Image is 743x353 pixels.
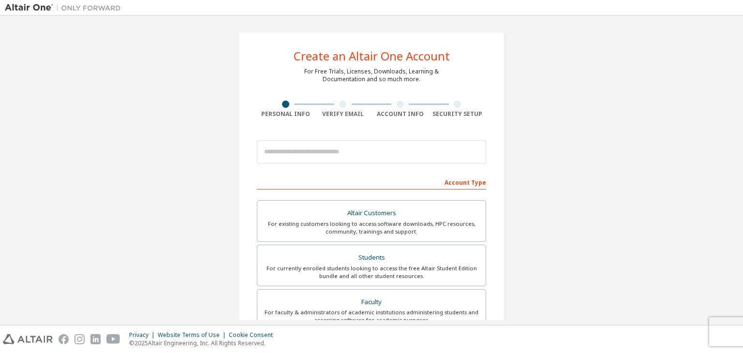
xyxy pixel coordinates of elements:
[263,295,480,309] div: Faculty
[257,110,314,118] div: Personal Info
[304,68,439,83] div: For Free Trials, Licenses, Downloads, Learning & Documentation and so much more.
[429,110,487,118] div: Security Setup
[74,334,85,344] img: instagram.svg
[229,331,279,339] div: Cookie Consent
[294,50,450,62] div: Create an Altair One Account
[90,334,101,344] img: linkedin.svg
[3,334,53,344] img: altair_logo.svg
[59,334,69,344] img: facebook.svg
[106,334,120,344] img: youtube.svg
[129,339,279,347] p: © 2025 Altair Engineering, Inc. All Rights Reserved.
[314,110,372,118] div: Verify Email
[263,265,480,280] div: For currently enrolled students looking to access the free Altair Student Edition bundle and all ...
[5,3,126,13] img: Altair One
[257,174,486,190] div: Account Type
[371,110,429,118] div: Account Info
[129,331,158,339] div: Privacy
[263,220,480,235] div: For existing customers looking to access software downloads, HPC resources, community, trainings ...
[263,206,480,220] div: Altair Customers
[263,251,480,265] div: Students
[263,309,480,324] div: For faculty & administrators of academic institutions administering students and accessing softwa...
[158,331,229,339] div: Website Terms of Use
